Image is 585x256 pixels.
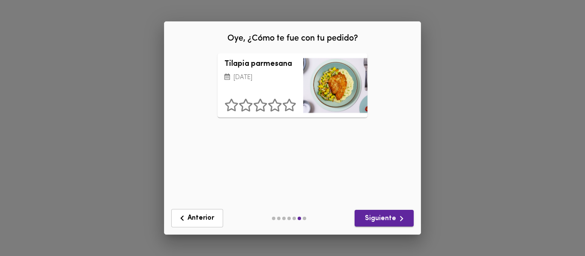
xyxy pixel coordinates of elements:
div: Tilapia parmesana [303,53,367,118]
span: Oye, ¿Cómo te fue con tu pedido? [227,34,358,43]
button: Anterior [171,209,223,227]
h3: Tilapia parmesana [224,60,296,69]
p: [DATE] [224,73,296,83]
iframe: Messagebird Livechat Widget [535,206,576,247]
button: Siguiente [355,210,414,227]
span: Siguiente [361,213,407,224]
span: Anterior [177,213,218,224]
